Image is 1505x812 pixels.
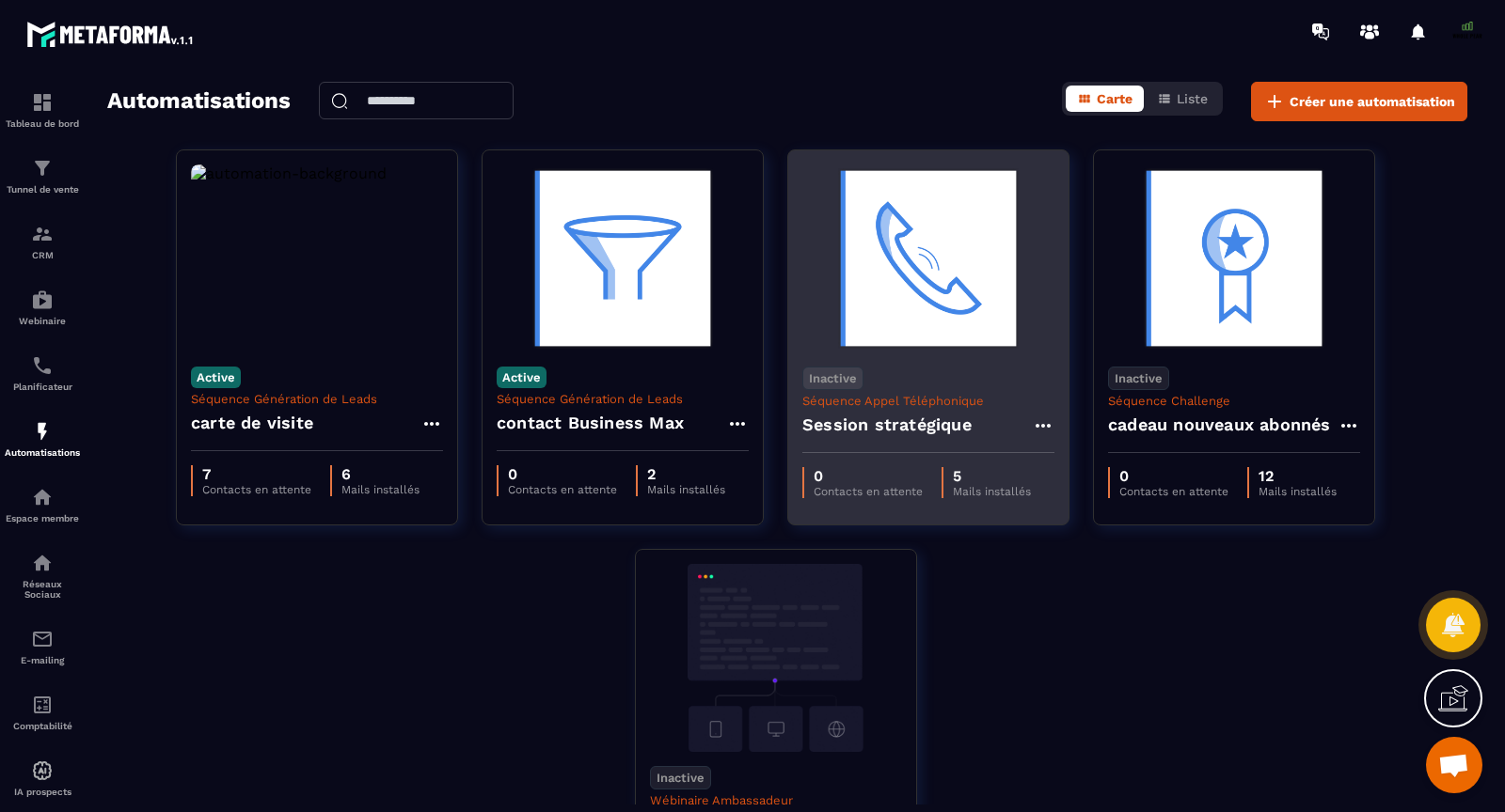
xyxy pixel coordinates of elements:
[508,465,617,483] p: 0
[497,367,547,388] p: Active
[5,77,80,143] a: formationformationTableau de bord
[5,447,80,458] p: Automatisations
[1108,394,1360,408] p: Séquence Challenge
[31,759,54,782] img: automations
[650,564,902,752] img: automation-background
[1108,412,1331,438] h4: cadeau nouveaux abonnés
[802,394,1054,408] p: Séquence Appel Téléphonique
[341,465,420,483] p: 6
[647,465,725,483] p: 2
[5,472,80,538] a: automationsautomationsEspace membre
[1066,86,1144,112] button: Carte
[5,143,80,209] a: formationformationTunnel de vente
[5,721,80,731] p: Comptabilité
[31,157,54,180] img: formation
[1097,91,1133,106] span: Carte
[497,164,749,352] img: automation-background
[5,274,80,340] a: automationsautomationsWebinaire
[31,552,54,574] img: social-network
[5,614,80,679] a: emailemailE-mailing
[31,486,54,508] img: automations
[1146,86,1219,112] button: Liste
[31,420,54,443] img: automations
[202,483,311,496] p: Contacts en attente
[5,538,80,614] a: social-networksocial-networkRéseaux Sociaux
[107,82,291,121] h2: Automatisations
[31,628,54,650] img: email
[5,382,80,392] p: Planificateur
[341,483,420,496] p: Mails installés
[5,787,80,797] p: IA prospects
[5,118,80,129] p: Tableau de bord
[5,655,80,665] p: E-mailing
[1259,467,1337,485] p: 12
[1426,737,1482,793] a: Ouvrir le chat
[802,164,1054,352] img: automation-background
[1108,367,1169,390] p: Inactive
[802,367,863,390] p: Inactive
[5,209,80,274] a: formationformationCRM
[1119,485,1228,498] p: Contacts en attente
[202,465,311,483] p: 7
[650,793,902,807] p: Wébinaire Ambassadeur
[1251,82,1467,121] button: Créer une automatisation
[1119,467,1228,485] p: 0
[191,367,241,388] p: Active
[191,164,443,352] img: automation-background
[1290,92,1455,111] span: Créer une automatisation
[497,410,684,436] h4: contact Business Max
[5,340,80,406] a: schedulerschedulerPlanificateur
[814,467,923,485] p: 0
[5,579,80,600] p: Réseaux Sociaux
[1177,91,1208,106] span: Liste
[1108,164,1360,352] img: automation-background
[26,17,196,51] img: logo
[508,483,617,496] p: Contacts en attente
[953,485,1031,498] p: Mails installés
[5,184,80,195] p: Tunnel de vente
[31,694,54,716] img: accountant
[31,354,54,377] img: scheduler
[5,513,80,523] p: Espace membre
[647,483,725,496] p: Mails installés
[31,223,54,245] img: formation
[650,766,711,789] p: Inactive
[5,406,80,472] a: automationsautomationsAutomatisations
[191,392,443,406] p: Séquence Génération de Leads
[191,410,313,436] h4: carte de visite
[814,485,923,498] p: Contacts en attente
[5,316,80,326] p: Webinaire
[497,392,749,406] p: Séquence Génération de Leads
[802,412,972,438] h4: Session stratégique
[953,467,1031,485] p: 5
[5,679,80,745] a: accountantaccountantComptabilité
[31,289,54,311] img: automations
[5,250,80,260] p: CRM
[31,91,54,114] img: formation
[1259,485,1337,498] p: Mails installés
